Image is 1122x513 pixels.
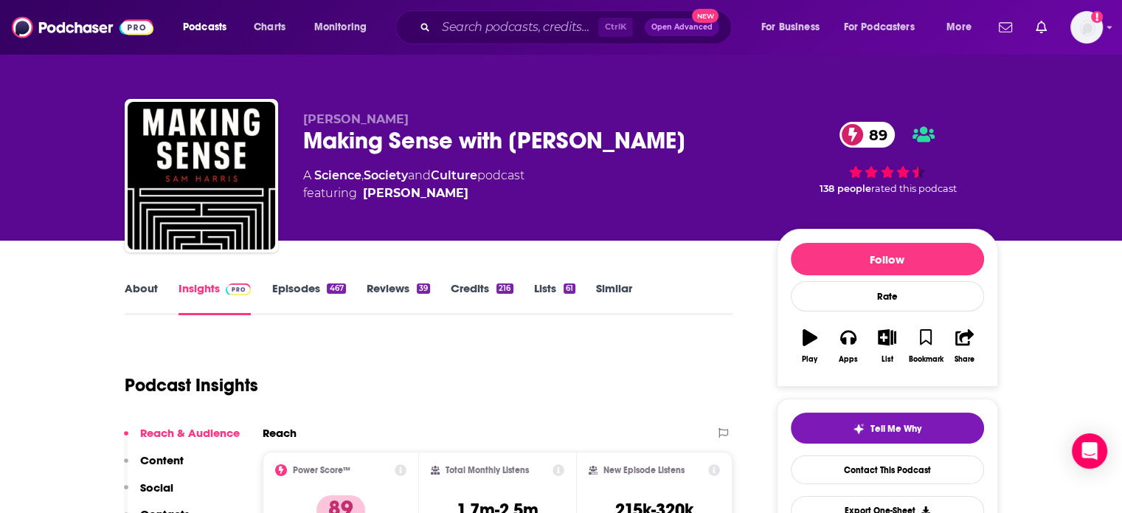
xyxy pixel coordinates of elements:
[791,243,984,275] button: Follow
[1072,433,1107,469] div: Open Intercom Messenger
[417,283,430,294] div: 39
[293,465,350,475] h2: Power Score™
[908,355,943,364] div: Bookmark
[603,465,685,475] h2: New Episode Listens
[140,426,240,440] p: Reach & Audience
[1030,15,1053,40] a: Show notifications dropdown
[183,17,226,38] span: Podcasts
[173,16,246,39] button: open menu
[303,112,409,126] span: [PERSON_NAME]
[651,24,713,31] span: Open Advanced
[451,281,513,315] a: Credits216
[367,281,430,315] a: Reviews39
[12,13,153,41] img: Podchaser - Follow, Share and Rate Podcasts
[327,283,345,294] div: 467
[314,17,367,38] span: Monitoring
[254,17,285,38] span: Charts
[226,283,252,295] img: Podchaser Pro
[777,112,998,204] div: 89 138 peoplerated this podcast
[124,426,240,453] button: Reach & Audience
[791,320,829,373] button: Play
[361,168,364,182] span: ,
[436,16,598,39] input: Search podcasts, credits, & more...
[692,9,718,23] span: New
[409,10,746,44] div: Search podcasts, credits, & more...
[1070,11,1103,44] img: User Profile
[125,374,258,396] h1: Podcast Insights
[408,168,431,182] span: and
[598,18,633,37] span: Ctrl K
[946,17,972,38] span: More
[870,423,921,435] span: Tell Me Why
[868,320,906,373] button: List
[945,320,983,373] button: Share
[244,16,294,39] a: Charts
[1091,11,1103,23] svg: Add a profile image
[936,16,990,39] button: open menu
[304,16,386,39] button: open menu
[125,281,158,315] a: About
[271,281,345,315] a: Episodes467
[761,17,820,38] span: For Business
[854,122,895,148] span: 89
[314,168,361,182] a: Science
[871,183,957,194] span: rated this podcast
[645,18,719,36] button: Open AdvancedNew
[140,481,173,495] p: Social
[882,355,893,364] div: List
[446,465,529,475] h2: Total Monthly Listens
[179,281,252,315] a: InsightsPodchaser Pro
[303,167,524,202] div: A podcast
[853,423,865,435] img: tell me why sparkle
[791,455,984,484] a: Contact This Podcast
[993,15,1018,40] a: Show notifications dropdown
[839,122,895,148] a: 89
[431,168,477,182] a: Culture
[263,426,297,440] h2: Reach
[907,320,945,373] button: Bookmark
[1070,11,1103,44] button: Show profile menu
[834,16,936,39] button: open menu
[564,283,575,294] div: 61
[791,413,984,444] button: tell me why sparkleTell Me Why
[124,453,184,481] button: Content
[364,168,408,182] a: Society
[496,283,513,294] div: 216
[363,185,468,202] a: Sam Harris
[140,453,184,467] p: Content
[829,320,868,373] button: Apps
[596,281,632,315] a: Similar
[844,17,915,38] span: For Podcasters
[1070,11,1103,44] span: Logged in as NickG
[955,355,974,364] div: Share
[751,16,838,39] button: open menu
[820,183,871,194] span: 138 people
[802,355,817,364] div: Play
[128,102,275,249] img: Making Sense with Sam Harris
[791,281,984,311] div: Rate
[839,355,858,364] div: Apps
[124,481,173,508] button: Social
[303,185,524,202] span: featuring
[534,281,575,315] a: Lists61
